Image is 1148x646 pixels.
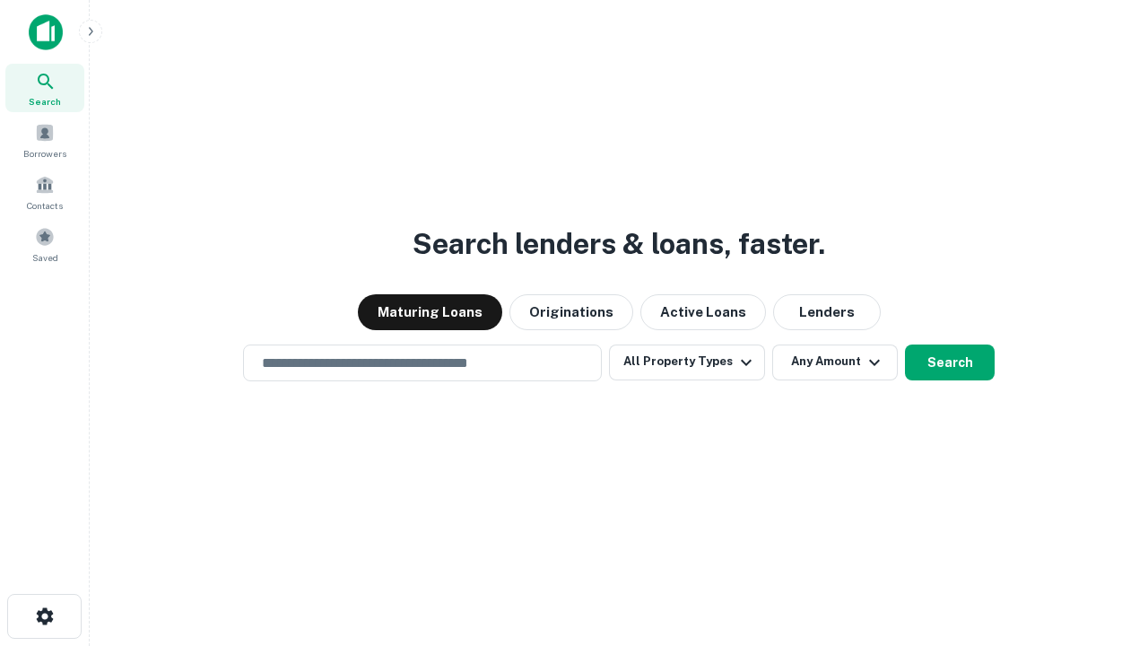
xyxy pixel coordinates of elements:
[609,345,765,380] button: All Property Types
[29,94,61,109] span: Search
[5,220,84,268] a: Saved
[32,250,58,265] span: Saved
[509,294,633,330] button: Originations
[640,294,766,330] button: Active Loans
[5,64,84,112] a: Search
[772,345,898,380] button: Any Amount
[5,116,84,164] a: Borrowers
[1058,502,1148,589] iframe: Chat Widget
[413,223,825,266] h3: Search lenders & loans, faster.
[29,14,63,50] img: capitalize-icon.png
[23,146,66,161] span: Borrowers
[27,198,63,213] span: Contacts
[5,168,84,216] a: Contacts
[358,294,502,330] button: Maturing Loans
[773,294,881,330] button: Lenders
[905,345,995,380] button: Search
